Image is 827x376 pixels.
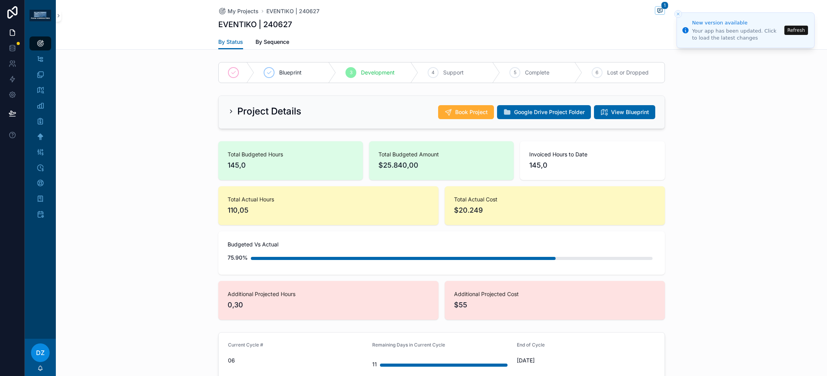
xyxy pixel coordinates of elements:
div: 11 [372,357,377,372]
span: Total Budgeted Amount [378,151,504,158]
span: Current Cycle # [228,342,263,348]
img: App logo [29,10,51,21]
span: Total Actual Cost [454,196,656,203]
div: New version available [692,19,782,27]
span: Google Drive Project Folder [514,108,585,116]
span: End of Cycle [517,342,545,348]
span: 5 [514,69,516,76]
span: $55 [454,300,656,310]
span: Support [443,69,464,76]
span: Additional Projected Cost [454,290,656,298]
span: [DATE] [517,357,655,364]
span: Blueprint [279,69,302,76]
button: Close toast [674,10,682,18]
span: 4 [432,69,435,76]
span: 145,0 [228,160,354,171]
span: By Status [218,38,243,46]
span: 1 [661,2,668,9]
button: 1 [655,6,665,16]
button: Book Project [438,105,494,119]
span: Development [361,69,395,76]
span: DZ [36,348,45,357]
span: 6 [596,69,598,76]
span: $20.249 [454,205,656,216]
a: My Projects [218,7,259,15]
div: Your app has been updated. Click to load the latest changes [692,28,782,42]
button: Refresh [784,26,808,35]
a: By Status [218,35,243,50]
span: Complete [525,69,549,76]
span: Remaining Days in Current Cycle [372,342,445,348]
span: Budgeted Vs Actual [228,241,656,248]
span: Lost or Dropped [607,69,649,76]
span: 06 [228,357,366,364]
button: View Blueprint [594,105,655,119]
span: Total Actual Hours [228,196,429,203]
span: 145,0 [529,160,655,171]
button: Google Drive Project Folder [497,105,591,119]
span: By Sequence [256,38,289,46]
span: Invoiced Hours to Date [529,151,655,158]
span: View Blueprint [611,108,649,116]
span: Additional Projected Hours [228,290,429,298]
span: 110,05 [228,205,429,216]
a: By Sequence [256,35,289,50]
a: EVENTIKO | 240627 [266,7,319,15]
span: Total Budgeted Hours [228,151,354,158]
span: Book Project [455,108,488,116]
div: scrollable content [25,31,56,231]
h1: EVENTIKO | 240627 [218,19,292,30]
div: 75.90% [228,250,248,265]
h2: Project Details [237,105,301,118]
span: 3 [350,69,352,76]
span: My Projects [228,7,259,15]
span: 0,30 [228,300,429,310]
span: $25.840,00 [378,160,504,171]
